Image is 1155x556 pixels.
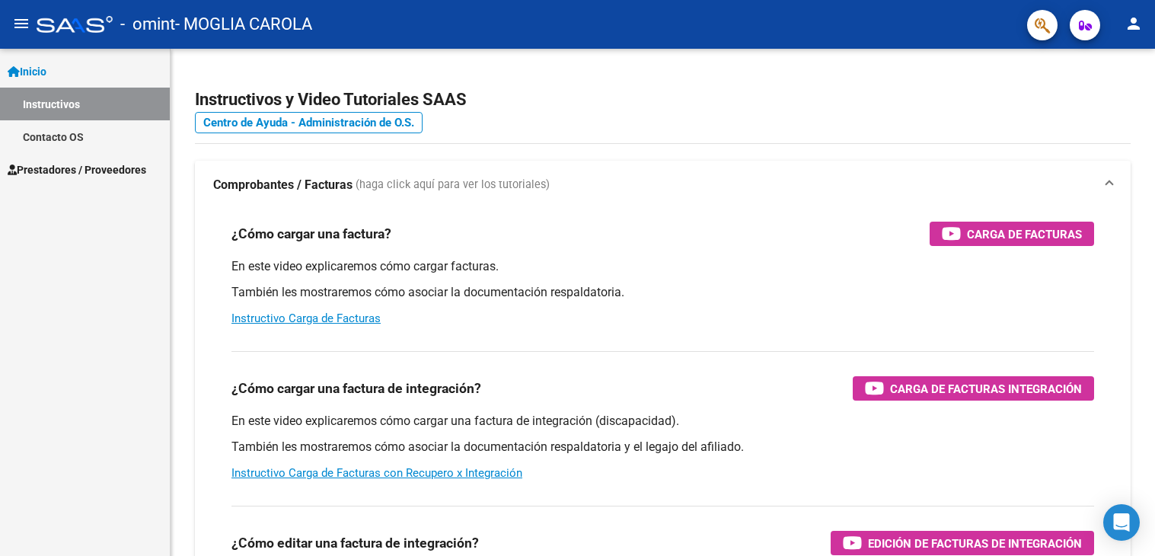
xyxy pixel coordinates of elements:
[1125,14,1143,33] mat-icon: person
[8,63,46,80] span: Inicio
[8,161,146,178] span: Prestadores / Proveedores
[231,258,1094,275] p: En este video explicaremos cómo cargar facturas.
[868,534,1082,553] span: Edición de Facturas de integración
[1103,504,1140,541] div: Open Intercom Messenger
[195,112,423,133] a: Centro de Ayuda - Administración de O.S.
[231,439,1094,455] p: También les mostraremos cómo asociar la documentación respaldatoria y el legajo del afiliado.
[120,8,175,41] span: - omint
[967,225,1082,244] span: Carga de Facturas
[356,177,550,193] span: (haga click aquí para ver los tutoriales)
[231,532,479,554] h3: ¿Cómo editar una factura de integración?
[12,14,30,33] mat-icon: menu
[175,8,312,41] span: - MOGLIA CAROLA
[231,284,1094,301] p: También les mostraremos cómo asociar la documentación respaldatoria.
[231,312,381,325] a: Instructivo Carga de Facturas
[195,85,1131,114] h2: Instructivos y Video Tutoriales SAAS
[231,223,391,244] h3: ¿Cómo cargar una factura?
[213,177,353,193] strong: Comprobantes / Facturas
[930,222,1094,246] button: Carga de Facturas
[231,413,1094,430] p: En este video explicaremos cómo cargar una factura de integración (discapacidad).
[890,379,1082,398] span: Carga de Facturas Integración
[231,378,481,399] h3: ¿Cómo cargar una factura de integración?
[231,466,522,480] a: Instructivo Carga de Facturas con Recupero x Integración
[195,161,1131,209] mat-expansion-panel-header: Comprobantes / Facturas (haga click aquí para ver los tutoriales)
[831,531,1094,555] button: Edición de Facturas de integración
[853,376,1094,401] button: Carga de Facturas Integración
